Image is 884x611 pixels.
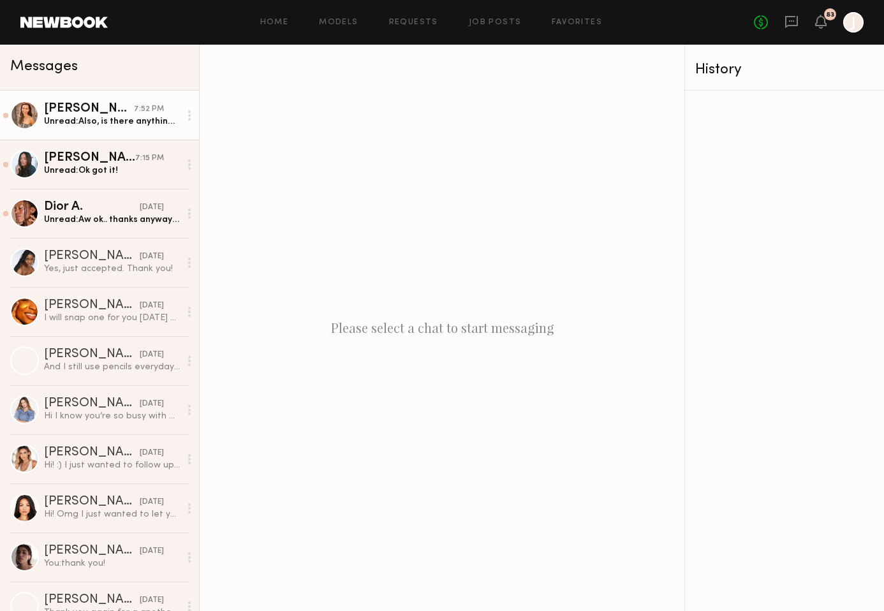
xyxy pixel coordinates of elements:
[44,557,180,570] div: You: thank you!
[44,545,140,557] div: [PERSON_NAME]
[44,299,140,312] div: [PERSON_NAME]
[10,59,78,74] span: Messages
[44,459,180,471] div: Hi! :) I just wanted to follow up and see if you can approve my hours so I can get paid out befor...
[44,446,140,459] div: [PERSON_NAME] [PERSON_NAME]
[44,263,180,275] div: Yes, just accepted. Thank you!
[44,250,140,263] div: [PERSON_NAME]
[140,594,164,607] div: [DATE]
[843,12,864,33] a: J
[44,361,180,373] div: And I still use pencils everyday:/
[44,508,180,520] div: Hi! Omg I just wanted to let you know I got logged out of my Newbook account last week and I miss...
[44,103,134,115] div: [PERSON_NAME]
[826,11,834,18] div: 83
[44,410,180,422] div: Hi I know you’re so busy with everything. I would love to get some of the editorial images we sho...
[44,165,180,177] div: Unread: Ok got it!
[695,63,874,77] div: History
[140,202,164,214] div: [DATE]
[44,594,140,607] div: [PERSON_NAME]
[140,496,164,508] div: [DATE]
[44,214,180,226] div: Unread: Aw ok.. thanks anyways. I hope to work with you soon 🦋
[44,312,180,324] div: I will snap one for you [DATE] as well.
[200,45,684,611] div: Please select a chat to start messaging
[135,152,164,165] div: 7:15 PM
[140,398,164,410] div: [DATE]
[140,300,164,312] div: [DATE]
[552,18,602,27] a: Favorites
[44,397,140,410] div: [PERSON_NAME]
[44,348,140,361] div: [PERSON_NAME]
[44,152,135,165] div: [PERSON_NAME]
[260,18,289,27] a: Home
[44,201,140,214] div: Dior A.
[44,496,140,508] div: [PERSON_NAME]
[44,115,180,128] div: Unread: Also, is there anything you want ife wardrobe? I usually bring strapless bra and white ta...
[134,103,164,115] div: 7:52 PM
[140,251,164,263] div: [DATE]
[469,18,522,27] a: Job Posts
[140,545,164,557] div: [DATE]
[389,18,438,27] a: Requests
[140,447,164,459] div: [DATE]
[319,18,358,27] a: Models
[140,349,164,361] div: [DATE]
